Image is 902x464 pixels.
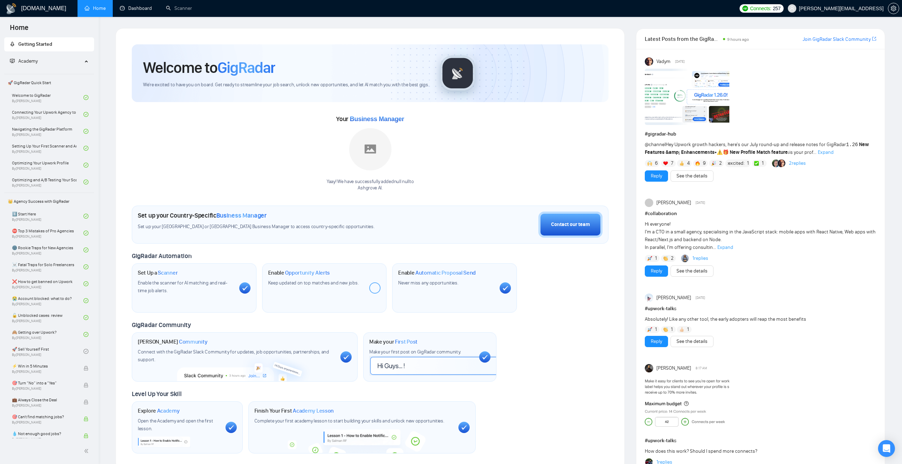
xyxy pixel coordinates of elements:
[12,208,84,224] a: 1️⃣ Start HereBy[PERSON_NAME]
[645,336,668,347] button: Reply
[12,380,76,387] span: 🎯 Turn “No” into a “Yes”
[268,280,359,286] span: Keep updated on top matches and new jobs.
[12,259,84,275] a: ☠️ Fatal Traps for Solo FreelancersBy[PERSON_NAME]
[645,170,668,182] button: Reply
[138,349,329,363] span: Connect with the GigRadar Slack Community for updates, job opportunities, partnerships, and support.
[84,112,88,117] span: check-circle
[803,36,871,43] a: Join GigRadar Slack Community
[12,140,84,156] a: Setting Up Your First Scanner and Auto-BidderBy[PERSON_NAME]
[717,244,733,250] span: Expand
[723,149,729,155] span: 🎁
[742,6,748,11] img: upwork-logo.png
[655,160,658,167] span: 6
[415,269,476,276] span: Automatic Proposal Send
[645,142,869,155] span: Hey Upwork growth hackers, here's our July round-up and release notes for GigRadar • is your prof...
[6,3,17,14] img: logo
[138,418,213,432] span: Open the Academy and open the first lesson.
[656,58,671,65] span: Vadym
[12,157,84,173] a: Optimizing Your Upwork ProfileBy[PERSON_NAME]
[132,390,181,398] span: Level Up Your Skill
[679,161,684,166] img: 👍
[84,315,88,320] span: check-circle
[695,161,700,166] img: 🔥
[84,214,88,219] span: check-circle
[645,305,876,313] h1: # upwork-talks
[84,349,88,354] span: check-circle
[369,349,461,355] span: Make your first post on GigRadar community.
[5,76,93,90] span: 🚀 GigRadar Quick Start
[719,160,722,167] span: 2
[645,142,666,148] span: @channel
[285,269,330,276] span: Opportunity Alerts
[789,160,806,167] a: 2replies
[696,295,705,301] span: [DATE]
[440,56,475,91] img: gigradar-logo.png
[84,366,88,371] span: lock
[538,212,603,238] button: Contact our team
[663,161,668,166] img: ❤️
[551,221,590,228] div: Contact our team
[730,149,789,155] strong: New Profile Match feature:
[676,267,708,275] a: See the details
[12,242,84,258] a: 🌚 Rookie Traps for New AgenciesBy[PERSON_NAME]
[12,413,76,420] span: 🎯 Can't find matching jobs?
[671,336,713,347] button: See the details
[651,267,662,275] a: Reply
[656,294,691,302] span: [PERSON_NAME]
[696,365,707,371] span: 8:17 AM
[157,407,180,414] span: Academy
[84,163,88,168] span: check-circle
[132,252,191,260] span: GigRadar Automation
[12,90,84,105] a: Welcome to GigRadarBy[PERSON_NAME]
[645,375,729,432] img: F09BACM5LAK-image.png
[655,326,657,333] span: 1
[4,23,34,37] span: Home
[177,349,312,381] img: slackcommunity-bg.png
[12,174,84,190] a: Optimizing and A/B Testing Your Scanner for Better ResultsBy[PERSON_NAME]
[84,400,88,405] span: lock
[84,332,88,337] span: check-circle
[336,115,404,123] span: Your
[671,160,673,167] span: 7
[717,149,723,155] span: ⚠️
[138,338,208,345] h1: [PERSON_NAME]
[398,269,476,276] h1: Enable
[687,160,690,167] span: 4
[84,383,88,388] span: lock
[84,264,88,269] span: check-circle
[84,231,88,236] span: check-circle
[268,269,330,276] h1: Enable
[138,407,180,414] h1: Explore
[676,172,708,180] a: See the details
[369,338,418,345] h1: Make your
[645,437,876,445] h1: # upwork-talks
[645,316,806,322] span: Absolutely! Like any other tool, the early adopters will reap the most benefits
[12,293,84,308] a: 😭 Account blocked: what to do?By[PERSON_NAME]
[12,370,76,374] span: By [PERSON_NAME]
[12,396,76,403] span: 💼 Always Close the Deal
[872,36,876,42] a: export
[645,221,876,250] span: Hi everyone! I’m a CTO in a small agency, specialising in the JavaScript stack: mobile apps with ...
[696,200,705,206] span: [DATE]
[138,224,417,230] span: Set up your [GEOGRAPHIC_DATA] or [GEOGRAPHIC_DATA] Business Manager to access country-specific op...
[12,344,84,359] a: 🚀 Sell Yourself FirstBy[PERSON_NAME]
[671,326,673,333] span: 1
[179,338,208,345] span: Community
[645,364,653,372] img: Bikon Kumar Das
[293,407,334,414] span: Academy Lesson
[772,159,780,167] img: Alex B
[84,180,88,184] span: check-circle
[687,326,689,333] span: 1
[84,416,88,421] span: lock
[651,172,662,180] a: Reply
[120,5,152,11] a: dashboardDashboard
[818,149,834,155] span: Expand
[254,418,444,424] span: Complete your first academy lesson to start building your skills and unlock new opportunities.
[676,338,708,345] a: See the details
[10,58,38,64] span: Academy
[647,256,652,261] img: 🚀
[679,327,684,332] img: 👍🏻
[85,5,106,11] a: homeHome
[888,6,899,11] a: setting
[762,160,764,167] span: 1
